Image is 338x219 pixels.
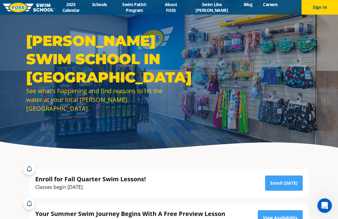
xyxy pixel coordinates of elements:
[3,3,55,12] img: FOSS Swim School Logo
[35,175,146,183] div: Enroll for Fall Quarter Swim Lessons!
[35,183,146,191] div: Classes begin [DATE]
[55,2,87,13] a: 2025 Calendar
[26,86,166,113] div: See what’s happening and find reasons to hit the water at your local [PERSON_NAME][GEOGRAPHIC_DATA].
[157,2,185,13] a: About FOSS
[112,2,157,13] a: Swim Path® Program
[317,198,332,213] iframe: Intercom live chat
[258,2,283,7] a: Careers
[26,32,166,86] h1: [PERSON_NAME] Swim School in [GEOGRAPHIC_DATA]
[265,176,303,191] a: Enroll [DATE]
[185,2,239,13] a: Swim Like [PERSON_NAME]
[35,210,239,218] div: Your Summer Swim Journey Begins With A Free Preview Lesson
[239,2,258,7] a: Blog
[87,2,112,7] a: Schools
